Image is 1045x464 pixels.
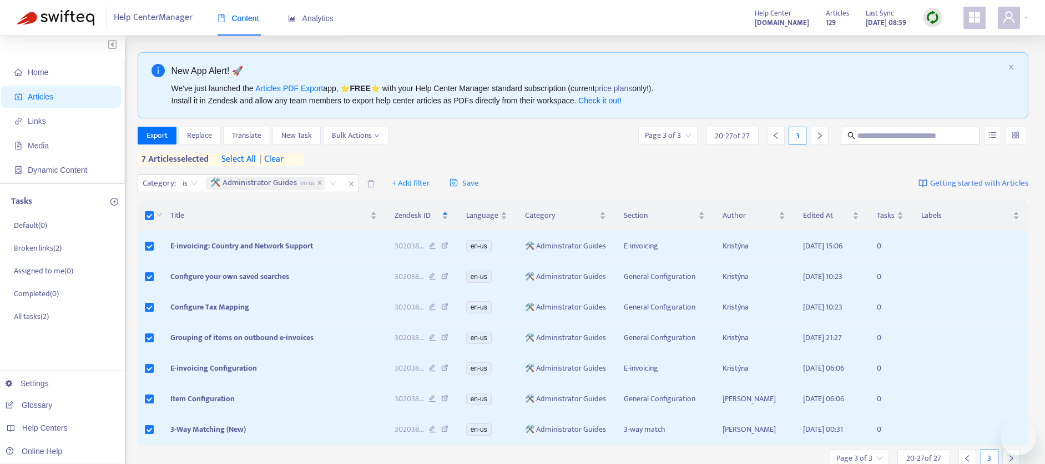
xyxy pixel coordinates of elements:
span: Category : [138,175,178,192]
td: 0 [868,292,912,323]
span: Media [28,141,49,150]
span: en-us [466,301,492,313]
th: Author [714,201,794,231]
span: Author [723,209,776,222]
span: select all [221,153,256,166]
span: home [14,68,22,76]
p: Completed ( 0 ) [14,288,59,300]
td: General Configuration [615,384,714,415]
span: en-us [466,362,492,375]
span: Articles [826,7,849,19]
span: en-us [300,177,315,188]
td: 🛠️ Administrator Guides [516,415,615,445]
td: 🛠️ Administrator Guides [516,231,615,262]
span: Help Center [755,7,791,19]
span: Language [466,209,498,222]
td: 0 [868,323,912,353]
span: Section [624,209,696,222]
span: Content [218,14,259,23]
span: [DATE] 15:06 [803,240,842,252]
span: [DATE] 21:27 [803,331,842,344]
span: Help Centers [22,423,68,432]
button: + Add filter [383,174,438,192]
td: 🛠️ Administrator Guides [516,262,615,292]
a: Glossary [6,401,52,410]
span: Grouping of items on outbound e-invoices [170,331,314,344]
span: en-us [466,240,492,252]
p: Tasks [11,195,32,208]
td: [PERSON_NAME] [714,415,794,445]
span: Zendesk ID [395,209,440,222]
td: Kristýna [714,262,794,292]
button: New Task [272,127,321,144]
span: 302038 ... [395,301,424,313]
span: is [183,175,198,192]
span: en-us [466,423,492,436]
td: 🛠️ Administrator Guides [516,384,615,415]
span: + Add filter [392,177,430,190]
span: left [772,132,780,139]
span: user [1002,11,1016,24]
span: E-invoicing Configuration [170,362,257,375]
span: file-image [14,142,22,149]
span: close [1008,64,1014,71]
span: Title [170,209,368,222]
td: Kristýna [714,353,794,384]
strong: 129 [826,17,836,29]
span: down [156,211,163,218]
span: New Task [281,129,312,142]
img: Swifteq [17,10,94,26]
td: 3-way match [615,415,714,445]
span: close [317,180,322,187]
th: Language [457,201,516,231]
span: Labels [921,209,1011,222]
p: Default ( 0 ) [14,219,47,231]
div: New App Alert! 🚀 [171,64,1004,78]
span: 7 articles selected [138,153,209,166]
span: Replace [187,129,212,142]
span: [DATE] 10:23 [803,270,842,283]
td: 0 [868,262,912,292]
td: E-invoicing [615,353,714,384]
td: 🛠️ Administrator Guides [516,323,615,353]
div: We've just launched the app, ⭐ ⭐️ with your Help Center Manager standard subscription (current on... [171,82,1004,107]
span: E-invoicing: Country and Network Support [170,240,313,252]
button: Replace [178,127,221,144]
button: Translate [223,127,270,144]
a: [DOMAIN_NAME] [755,16,809,29]
span: 302038 ... [395,240,424,252]
span: [DATE] 06:06 [803,362,844,375]
span: [DATE] 00:31 [803,423,843,436]
button: Bulk Actionsdown [323,127,388,144]
td: E-invoicing [615,231,714,262]
span: Links [28,117,46,126]
span: Item Configuration [170,392,235,405]
span: Export [147,129,168,142]
span: Last Sync [866,7,894,19]
span: | [260,152,262,167]
span: 302038 ... [395,332,424,344]
span: account-book [14,93,22,101]
span: Home [28,68,48,77]
span: Analytics [288,14,334,23]
a: Check it out! [578,96,622,105]
a: Articles PDF Export [255,84,323,93]
div: 3 [789,127,806,144]
span: Getting started with Articles [930,177,1028,190]
span: en-us [466,332,492,344]
span: clear [256,153,284,166]
td: 0 [868,384,912,415]
span: 302038 ... [395,393,424,405]
span: unordered-list [988,131,996,139]
p: Assigned to me ( 0 ) [14,265,73,277]
img: image-link [918,179,927,188]
span: container [14,166,22,174]
td: General Configuration [615,292,714,323]
img: sync.dc5367851b00ba804db3.png [926,11,940,24]
td: 0 [868,231,912,262]
span: plus-circle [110,198,118,206]
span: Save [450,177,479,190]
span: Configure Tax Mapping [170,301,249,313]
td: 🛠️ Administrator Guides [516,292,615,323]
span: 302038 ... [395,423,424,436]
